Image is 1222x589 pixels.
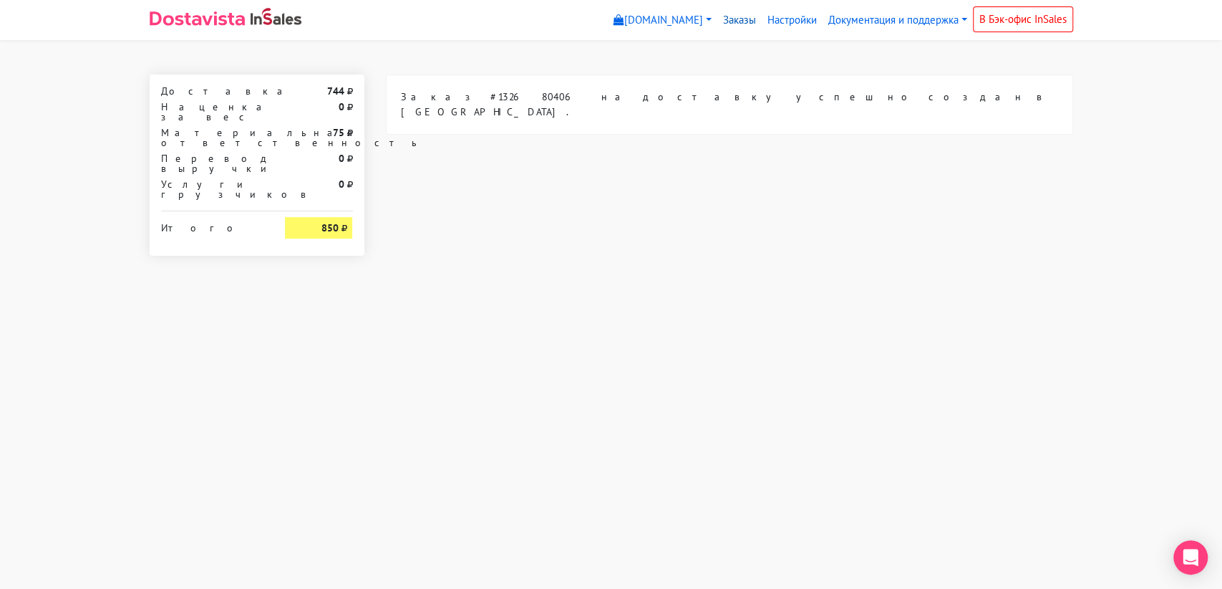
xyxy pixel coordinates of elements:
div: Услуги грузчиков [150,179,275,199]
div: Материальная ответственность [150,128,275,148]
div: Итого [161,217,264,233]
a: Настройки [762,6,823,34]
a: В Бэк-офис InSales [973,6,1073,32]
a: [DOMAIN_NAME] [608,6,717,34]
strong: 0 [338,152,344,165]
strong: 850 [321,221,338,234]
strong: 0 [338,178,344,191]
a: Документация и поддержка [823,6,973,34]
strong: 0 [338,100,344,113]
img: Dostavista - срочная курьерская служба доставки [150,11,245,26]
div: Заказ #132680406 на доставку успешно создан в [GEOGRAPHIC_DATA]. [387,75,1072,134]
a: Заказы [717,6,762,34]
div: Наценка за вес [150,102,275,122]
div: Перевод выручки [150,153,275,173]
div: Open Intercom Messenger [1173,540,1208,575]
img: InSales [251,8,302,25]
div: Доставка [150,86,275,96]
strong: 744 [326,85,344,97]
strong: 75 [332,126,344,139]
